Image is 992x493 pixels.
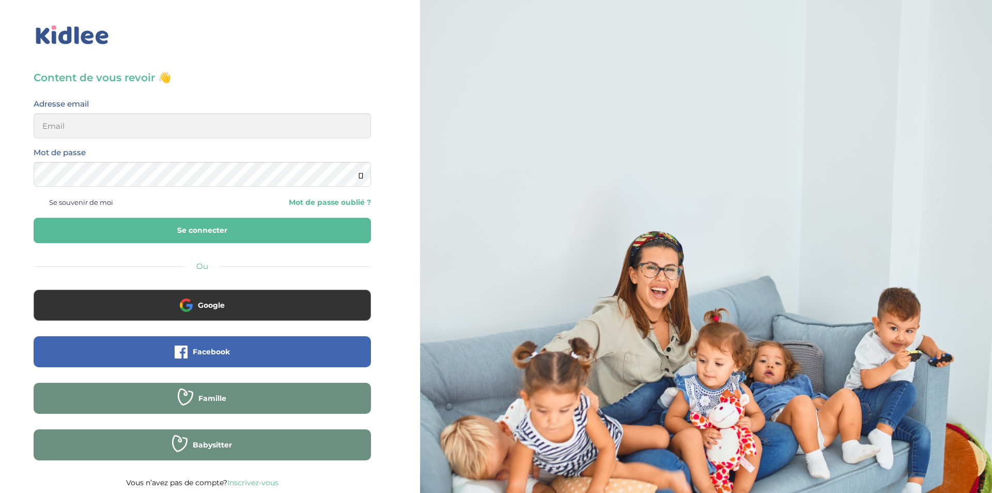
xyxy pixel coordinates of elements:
p: Vous n’avez pas de compte? [34,476,371,489]
span: Babysitter [193,440,232,450]
a: Google [34,307,371,317]
a: Mot de passe oublié ? [210,198,370,207]
h3: Content de vous revoir 👋 [34,70,371,85]
button: Facebook [34,336,371,367]
img: google.png [180,298,193,311]
span: Se souvenir de moi [49,196,113,209]
img: logo_kidlee_bleu [34,23,111,47]
span: Google [198,300,225,310]
button: Babysitter [34,429,371,460]
label: Mot de passe [34,146,86,159]
a: Facebook [34,354,371,364]
span: Famille [198,393,226,404]
a: Babysitter [34,447,371,457]
span: Ou [196,261,208,271]
a: Inscrivez-vous [227,478,278,487]
label: Adresse email [34,97,89,111]
button: Google [34,290,371,321]
input: Email [34,113,371,138]
img: facebook.png [175,346,188,358]
button: Famille [34,383,371,414]
span: Facebook [193,347,230,357]
button: Se connecter [34,218,371,243]
a: Famille [34,400,371,410]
